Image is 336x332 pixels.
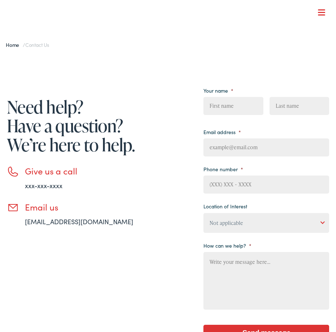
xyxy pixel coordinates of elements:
[203,138,329,156] input: example@email.com
[203,176,329,194] input: (XXX) XXX - XXXX
[25,217,133,226] a: [EMAIL_ADDRESS][DOMAIN_NAME]
[12,29,329,51] a: What We Offer
[203,97,263,115] input: First name
[203,166,243,172] label: Phone number
[7,97,168,154] h1: Need help? Have a question? We’re here to help.
[25,202,168,212] h3: Email us
[203,129,241,135] label: Email address
[270,97,329,115] input: Last name
[25,181,63,190] a: xxx-xxx-xxxx
[6,41,23,48] a: Home
[203,87,233,94] label: Your name
[25,166,168,176] h3: Give us a call
[203,203,247,209] label: Location of Interest
[6,41,49,48] span: /
[203,242,251,249] label: How can we help?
